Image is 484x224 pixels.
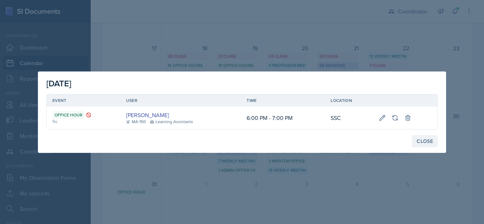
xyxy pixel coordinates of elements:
div: MA 150 [126,119,146,125]
a: [PERSON_NAME] [126,111,169,119]
td: 6:00 PM - 7:00 PM [241,107,325,129]
th: Location [325,94,373,107]
th: Event [47,94,120,107]
td: SSC [325,107,373,129]
th: User [120,94,241,107]
div: [DATE] [46,77,438,90]
div: Su [52,118,115,125]
th: Time [241,94,325,107]
div: Close [417,138,433,144]
button: Close [412,135,438,147]
div: Learning Assistants [150,119,193,125]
